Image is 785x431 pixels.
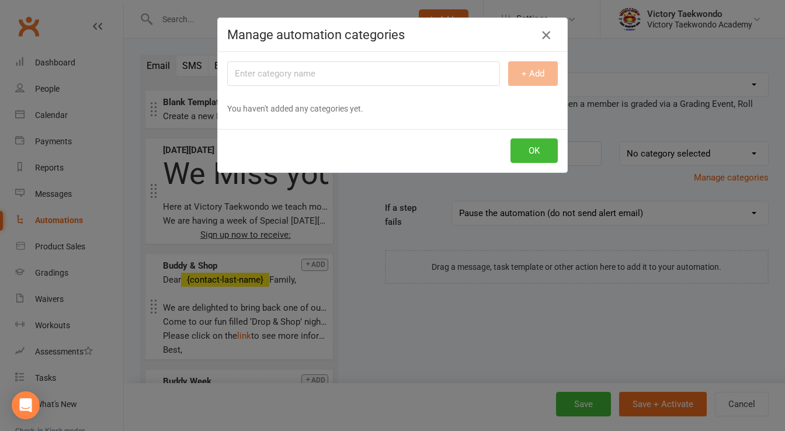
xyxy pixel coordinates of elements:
h4: Manage automation categories [227,27,558,42]
input: Enter category name [227,61,500,86]
div: Open Intercom Messenger [12,391,40,419]
button: OK [510,138,558,163]
button: Close [537,26,555,44]
div: You haven't added any categories yet. [227,102,558,115]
